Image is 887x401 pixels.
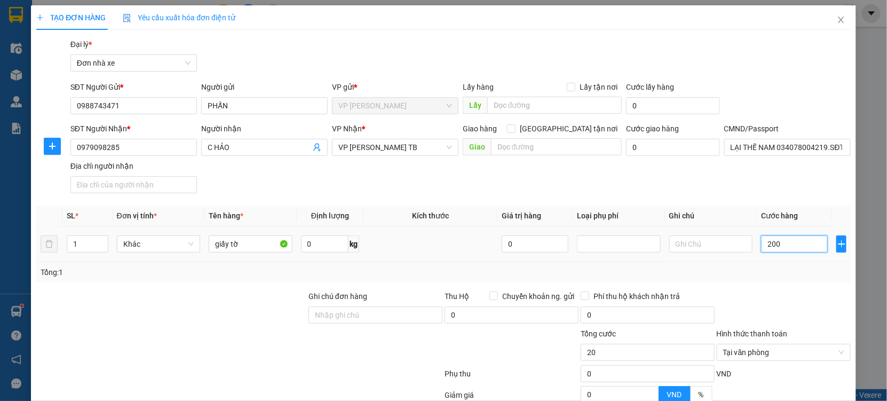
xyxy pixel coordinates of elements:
[837,15,845,24] span: close
[498,290,579,302] span: Chuyển khoản ng. gửi
[36,14,44,21] span: plus
[665,206,757,226] th: Ghi chú
[626,83,674,91] label: Cước lấy hàng
[445,292,469,301] span: Thu Hộ
[201,81,328,93] div: Người gửi
[41,266,343,278] div: Tổng: 1
[575,81,622,93] span: Lấy tận nơi
[44,138,61,155] button: plus
[487,97,622,114] input: Dọc đường
[589,290,684,302] span: Phí thu hộ khách nhận trả
[699,390,704,399] span: %
[70,123,197,135] div: SĐT Người Nhận
[70,81,197,93] div: SĐT Người Gửi
[100,26,446,40] li: Số 10 ngõ 15 Ngọc Hồi, Q.[PERSON_NAME], [GEOGRAPHIC_DATA]
[826,5,856,35] button: Close
[669,235,753,253] input: Ghi Chú
[667,390,682,399] span: VND
[13,77,186,95] b: GỬI : VP [PERSON_NAME]
[491,138,622,155] input: Dọc đường
[723,344,844,360] span: Tại văn phòng
[67,211,75,220] span: SL
[36,13,106,22] span: TẠO ĐƠN HÀNG
[502,211,541,220] span: Giá trị hàng
[761,211,798,220] span: Cước hàng
[100,40,446,53] li: Hotline: 19001155
[463,97,487,114] span: Lấy
[338,98,452,114] span: VP Lê Duẩn
[123,236,194,252] span: Khác
[502,235,568,253] input: 0
[349,235,359,253] span: kg
[313,143,321,152] span: user-add
[44,142,60,151] span: plus
[338,139,452,155] span: VP Trần Phú TB
[308,306,442,324] input: Ghi chú đơn hàng
[70,160,197,172] div: Địa chỉ người nhận
[626,124,679,133] label: Cước giao hàng
[70,176,197,193] input: Địa chỉ của người nhận
[209,235,292,253] input: VD: Bàn, Ghế
[573,206,665,226] th: Loại phụ phí
[308,292,367,301] label: Ghi chú đơn hàng
[836,235,846,253] button: plus
[581,329,616,338] span: Tổng cước
[332,124,362,133] span: VP Nhận
[516,123,622,135] span: [GEOGRAPHIC_DATA] tận nơi
[626,139,720,156] input: Cước giao hàng
[463,83,494,91] span: Lấy hàng
[123,14,131,22] img: icon
[13,13,67,67] img: logo.jpg
[463,124,497,133] span: Giao hàng
[123,13,235,22] span: Yêu cầu xuất hóa đơn điện tử
[443,368,580,387] div: Phụ thu
[724,123,851,135] div: CMND/Passport
[332,81,458,93] div: VP gửi
[463,138,491,155] span: Giao
[77,55,191,71] span: Đơn nhà xe
[717,329,788,338] label: Hình thức thanh toán
[201,123,328,135] div: Người nhận
[70,40,92,49] span: Đại lý
[209,211,243,220] span: Tên hàng
[412,211,449,220] span: Kích thước
[117,211,157,220] span: Đơn vị tính
[311,211,349,220] span: Định lượng
[837,240,846,248] span: plus
[717,369,732,378] span: VND
[626,97,720,114] input: Cước lấy hàng
[41,235,58,253] button: delete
